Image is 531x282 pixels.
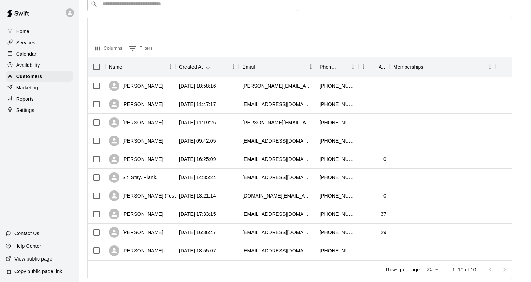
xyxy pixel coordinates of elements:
[338,62,348,72] button: Sort
[105,57,176,77] div: Name
[358,57,390,77] div: Age
[390,57,495,77] div: Memberships
[379,57,386,77] div: Age
[242,156,313,163] div: kennethlu941216@gmail.com
[358,62,369,72] button: Menu
[109,99,163,109] div: [PERSON_NAME]
[242,82,313,89] div: lydia+test+fmvp@runswiftapp.com
[320,119,355,126] div: +16474671599
[320,57,338,77] div: Phone Number
[255,62,265,72] button: Sort
[6,49,73,59] a: Calendar
[228,62,239,72] button: Menu
[179,229,216,236] div: 2025-07-30 16:36:47
[93,43,124,54] button: Select columns
[179,211,216,218] div: 2025-08-05 17:33:15
[176,57,239,77] div: Created At
[109,57,122,77] div: Name
[424,62,433,72] button: Sort
[109,172,157,183] div: Sit. Stay. Plank.
[6,37,73,48] a: Services
[14,243,41,250] p: Help Center
[242,229,313,236] div: henry11122@hotmail.com
[485,62,495,72] button: Menu
[6,26,73,37] a: Home
[179,57,203,77] div: Created At
[320,211,355,218] div: +16476713976
[179,247,216,254] div: 2024-06-14 18:55:07
[381,211,386,218] div: 37
[452,266,476,273] p: 1–10 of 10
[109,227,163,238] div: [PERSON_NAME]
[242,247,313,254] div: nathanlee0702@gmail.com
[127,43,155,54] button: Show filters
[320,137,355,144] div: +14166188871
[6,105,73,115] a: Settings
[16,28,29,35] p: Home
[369,62,379,72] button: Sort
[239,57,316,77] div: Email
[320,82,355,89] div: +12365916171
[14,268,62,275] p: Copy public page link
[320,174,355,181] div: +16476139012
[6,71,73,82] a: Customers
[16,107,34,114] p: Settings
[242,119,313,126] div: jamie.bruno@futuremvpbaseball.com
[109,81,163,91] div: [PERSON_NAME]
[109,117,163,128] div: [PERSON_NAME]
[320,192,355,199] div: +14163038843
[320,101,355,108] div: +14163038843
[179,119,216,126] div: 2025-08-18 11:19:26
[16,39,35,46] p: Services
[242,192,313,199] div: kenneth1.lu@scotiabank.com
[242,174,313,181] div: sitstayplankto@gmail.com
[242,101,313,108] div: klu941216@gmail.com
[16,84,38,91] p: Marketing
[179,82,216,89] div: 2025-08-18 18:58:16
[203,62,213,72] button: Sort
[109,245,163,256] div: [PERSON_NAME]
[109,136,163,146] div: [PERSON_NAME]
[122,62,132,72] button: Sort
[6,60,73,70] a: Availability
[306,62,316,72] button: Menu
[179,156,216,163] div: 2025-08-17 16:25:09
[6,82,73,93] a: Marketing
[16,95,34,102] p: Reports
[109,190,220,201] div: [PERSON_NAME] (Test) [PERSON_NAME]
[383,156,386,163] div: 0
[179,192,216,199] div: 2025-08-17 13:21:14
[14,230,39,237] p: Contact Us
[320,247,355,254] div: +16476713976
[16,50,37,57] p: Calendar
[383,192,386,199] div: 0
[320,229,355,236] div: +16473887288
[16,73,42,80] p: Customers
[242,211,313,218] div: nathanbaseballcoach@gmail.com
[6,94,73,104] a: Reports
[424,264,441,275] div: 25
[179,101,216,108] div: 2025-08-18 11:47:17
[348,62,358,72] button: Menu
[109,209,163,219] div: [PERSON_NAME]
[393,57,424,77] div: Memberships
[16,62,40,69] p: Availability
[386,266,421,273] p: Rows per page:
[316,57,358,77] div: Phone Number
[179,137,216,144] div: 2025-08-18 09:42:05
[179,174,216,181] div: 2025-08-17 14:35:24
[14,255,52,262] p: View public page
[320,156,355,163] div: +14163038843
[109,154,163,164] div: [PERSON_NAME]
[242,57,255,77] div: Email
[242,137,313,144] div: jack.mei@futuremvpbaseball.com
[165,62,176,72] button: Menu
[381,229,386,236] div: 29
